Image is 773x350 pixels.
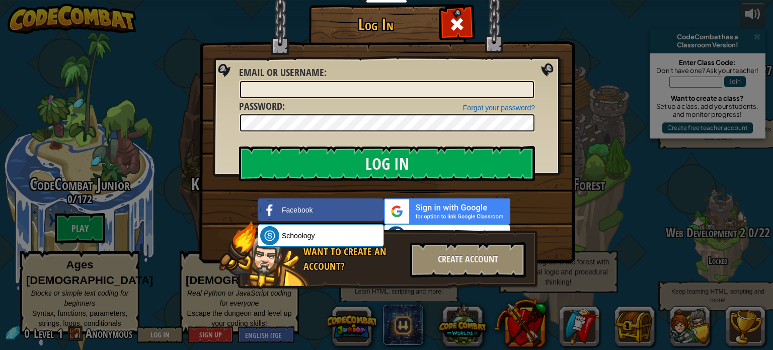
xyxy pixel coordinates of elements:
[410,242,526,277] div: Create Account
[463,104,535,112] a: Forgot your password?
[260,200,279,220] img: facebook_small.png
[303,245,404,273] div: Want to create an account?
[239,65,324,79] span: Email or Username
[239,146,535,181] input: Log In
[239,99,285,114] label: :
[312,16,440,33] h1: Log In
[260,226,279,245] img: schoology.png
[239,65,327,80] label: :
[282,231,315,241] span: Schoology
[239,99,282,113] span: Password
[384,198,510,224] img: gplus_sso_button2.svg
[282,205,313,215] span: Facebook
